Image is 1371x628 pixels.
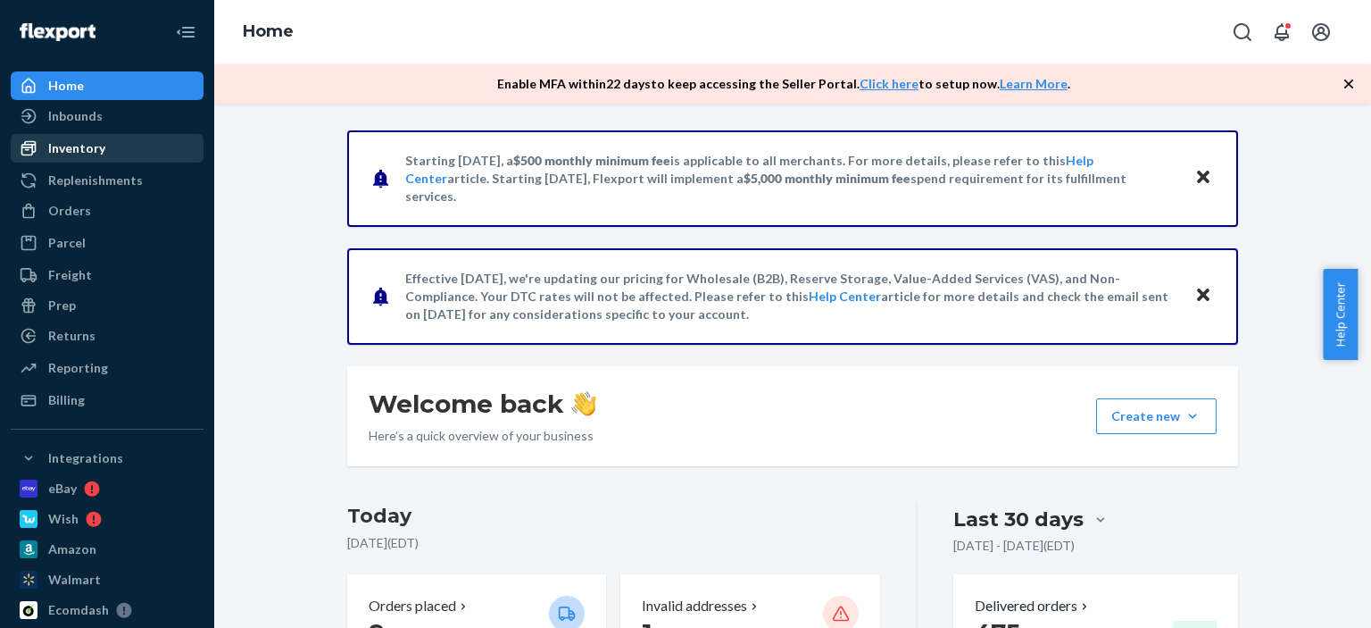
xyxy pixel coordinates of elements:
p: Invalid addresses [642,596,747,616]
span: $500 monthly minimum fee [513,153,670,168]
a: Wish [11,505,204,533]
button: Open Search Box [1225,14,1260,50]
button: Open notifications [1264,14,1300,50]
div: Parcel [48,234,86,252]
button: Close [1192,283,1215,309]
a: Inbounds [11,102,204,130]
a: Home [11,71,204,100]
a: Orders [11,197,204,225]
div: Freight [48,266,92,284]
a: Freight [11,261,204,289]
div: Inventory [48,139,105,157]
img: hand-wave emoji [571,391,596,416]
a: Learn More [1000,76,1068,91]
h3: Today [347,502,880,531]
a: Inventory [11,134,204,163]
p: Here’s a quick overview of your business [369,427,596,445]
div: Wish [48,510,79,528]
div: Integrations [48,449,123,467]
p: Starting [DATE], a is applicable to all merchants. For more details, please refer to this article... [405,152,1177,205]
div: Inbounds [48,107,103,125]
a: Reporting [11,354,204,382]
p: [DATE] ( EDT ) [347,534,880,552]
a: Parcel [11,229,204,257]
ol: breadcrumbs [228,6,308,58]
button: Help Center [1323,269,1358,360]
button: Close Navigation [168,14,204,50]
p: Enable MFA within 22 days to keep accessing the Seller Portal. to setup now. . [497,75,1070,93]
div: Billing [48,391,85,409]
div: Amazon [48,540,96,558]
h1: Welcome back [369,388,596,420]
div: Walmart [48,571,101,589]
a: Amazon [11,535,204,564]
div: Last 30 days [953,506,1084,533]
div: Prep [48,297,76,314]
div: Replenishments [48,172,143,189]
a: Click here [860,76,918,91]
p: Orders placed [369,596,456,616]
img: Flexport logo [20,23,96,41]
a: Home [243,21,294,41]
a: Replenishments [11,166,204,195]
button: Delivered orders [975,596,1092,616]
span: $5,000 monthly minimum fee [744,171,910,186]
button: Close [1192,165,1215,191]
p: Effective [DATE], we're updating our pricing for Wholesale (B2B), Reserve Storage, Value-Added Se... [405,270,1177,323]
button: Open account menu [1303,14,1339,50]
div: eBay [48,480,77,498]
button: Integrations [11,444,204,473]
div: Ecomdash [48,601,109,619]
p: [DATE] - [DATE] ( EDT ) [953,537,1075,555]
div: Home [48,77,84,95]
button: Create new [1096,398,1217,434]
a: Ecomdash [11,596,204,624]
div: Returns [48,327,96,345]
a: Walmart [11,565,204,594]
a: eBay [11,474,204,503]
div: Reporting [48,359,108,377]
a: Help Center [809,289,881,304]
div: Orders [48,202,91,220]
a: Prep [11,291,204,320]
a: Billing [11,386,204,414]
a: Returns [11,322,204,350]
